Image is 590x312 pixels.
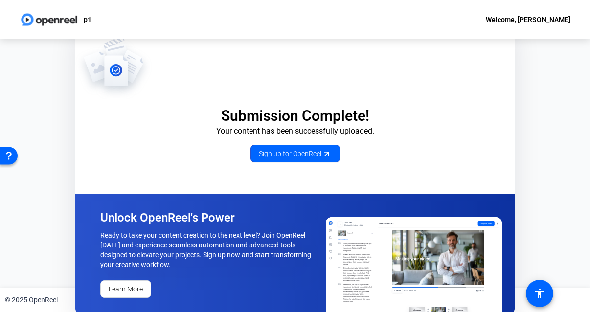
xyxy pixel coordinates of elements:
[75,125,515,137] p: Your content has been successfully uploaded.
[100,210,315,225] p: Unlock OpenReel's Power
[100,280,151,298] a: Learn More
[75,35,153,99] img: OpenReel
[486,14,570,25] div: Welcome, [PERSON_NAME]
[84,14,91,25] p: p1
[250,145,340,162] a: Sign up for OpenReel
[5,295,58,305] div: © 2025 OpenReel
[100,230,315,269] p: Ready to take your content creation to the next level? Join OpenReel [DATE] and experience seamle...
[534,288,545,299] mat-icon: accessibility
[259,149,332,159] span: Sign up for OpenReel
[20,10,79,29] img: OpenReel logo
[109,284,143,294] span: Learn More
[75,107,515,125] p: Submission Complete!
